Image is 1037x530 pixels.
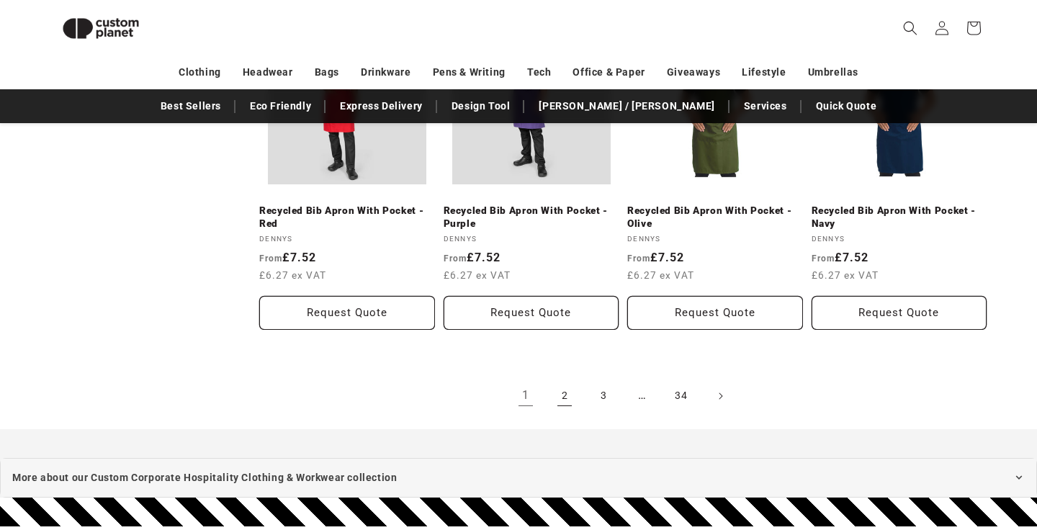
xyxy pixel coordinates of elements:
[444,296,619,330] button: Request Quote
[808,60,858,85] a: Umbrellas
[894,12,926,44] summary: Search
[549,380,580,412] a: Page 2
[573,60,645,85] a: Office & Paper
[737,94,794,119] a: Services
[315,60,339,85] a: Bags
[510,380,542,412] a: Page 1
[812,205,987,230] a: Recycled Bib Apron With Pocket - Navy
[153,94,228,119] a: Best Sellers
[704,380,736,412] a: Next page
[527,60,551,85] a: Tech
[812,296,987,330] button: Request Quote
[50,6,151,51] img: Custom Planet
[179,60,221,85] a: Clothing
[742,60,786,85] a: Lifestyle
[12,469,397,487] span: More about our Custom Corporate Hospitality Clothing & Workwear collection
[809,94,884,119] a: Quick Quote
[627,380,658,412] span: …
[627,205,803,230] a: Recycled Bib Apron With Pocket - Olive
[665,380,697,412] a: Page 34
[444,205,619,230] a: Recycled Bib Apron With Pocket - Purple
[361,60,410,85] a: Drinkware
[531,94,722,119] a: [PERSON_NAME] / [PERSON_NAME]
[259,205,435,230] a: Recycled Bib Apron With Pocket - Red
[259,296,435,330] button: Request Quote
[259,380,987,412] nav: Pagination
[333,94,430,119] a: Express Delivery
[243,60,293,85] a: Headwear
[433,60,506,85] a: Pens & Writing
[790,374,1037,530] iframe: Chat Widget
[627,296,803,330] button: Request Quote
[243,94,318,119] a: Eco Friendly
[444,94,518,119] a: Design Tool
[588,380,619,412] a: Page 3
[667,60,720,85] a: Giveaways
